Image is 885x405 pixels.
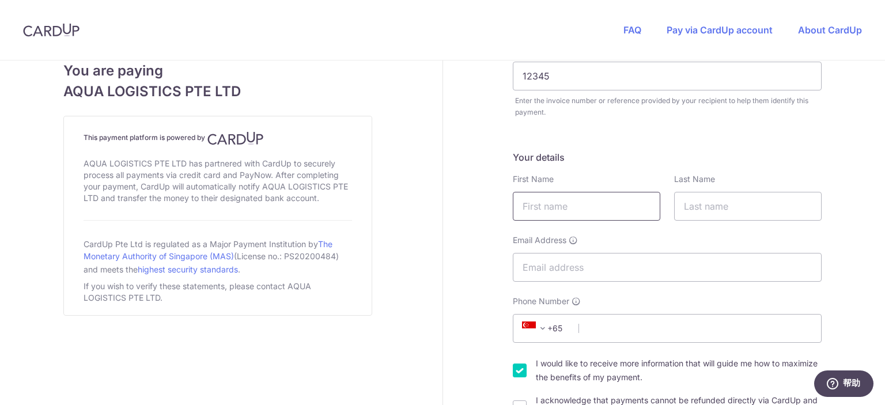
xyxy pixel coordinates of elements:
[798,24,862,36] a: About CardUp
[674,192,822,221] input: Last name
[84,278,352,306] div: If you wish to verify these statements, please contact AQUA LOGISTICS PTE LTD.
[674,173,715,185] label: Last Name
[513,150,822,164] h5: Your details
[138,264,238,274] a: highest security standards
[667,24,773,36] a: Pay via CardUp account
[522,321,550,335] span: +65
[84,234,352,278] div: CardUp Pte Ltd is regulated as a Major Payment Institution by (License no.: PS20200484) and meets...
[513,253,822,282] input: Email address
[84,131,352,145] h4: This payment platform is powered by
[519,321,570,335] span: +65
[515,95,822,118] div: Enter the invoice number or reference provided by your recipient to help them identify this payment.
[63,81,372,102] span: AQUA LOGISTICS PTE LTD
[23,23,80,37] img: CardUp
[623,24,641,36] a: FAQ
[207,131,264,145] img: CardUp
[513,296,569,307] span: Phone Number
[84,156,352,206] div: AQUA LOGISTICS PTE LTD has partnered with CardUp to securely process all payments via credit card...
[536,357,822,384] label: I would like to receive more information that will guide me how to maximize the benefits of my pa...
[63,60,372,81] span: You are paying
[814,370,873,399] iframe: 打开一个小组件，您可以在其中找到更多信息
[513,234,566,246] span: Email Address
